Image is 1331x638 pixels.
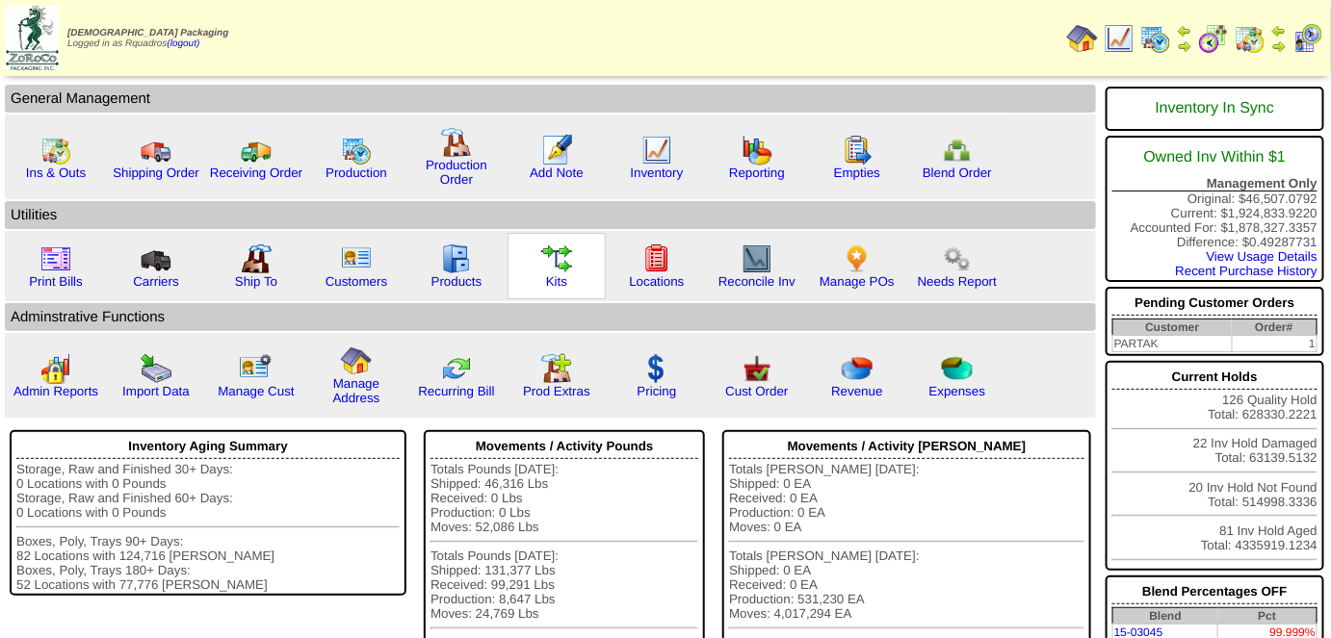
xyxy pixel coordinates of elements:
[641,243,672,274] img: locations.gif
[141,353,171,384] img: import.gif
[641,135,672,166] img: line_graph.gif
[341,135,372,166] img: calendarprod.gif
[1112,579,1318,604] div: Blend Percentages OFF
[1112,140,1318,176] div: Owned Inv Within $1
[167,38,199,49] a: (logout)
[241,135,272,166] img: truck2.gif
[631,166,684,180] a: Inventory
[235,274,277,289] a: Ship To
[718,274,796,289] a: Reconcile Inv
[820,274,895,289] a: Manage POs
[831,384,882,398] a: Revenue
[122,384,190,398] a: Import Data
[141,243,171,274] img: truck3.gif
[742,135,772,166] img: graph.gif
[942,243,973,274] img: workflow.png
[1232,319,1317,336] th: Order#
[942,353,973,384] img: pie_chart2.png
[929,384,986,398] a: Expenses
[942,135,973,166] img: network.png
[40,135,71,166] img: calendarinout.gif
[834,166,880,180] a: Empties
[29,274,83,289] a: Print Bills
[441,353,472,384] img: reconcile.gif
[842,353,873,384] img: pie_chart.png
[40,243,71,274] img: invoice2.gif
[742,353,772,384] img: cust_order.png
[725,384,788,398] a: Cust Order
[1112,90,1318,127] div: Inventory In Sync
[113,166,199,180] a: Shipping Order
[1198,23,1229,54] img: calendarblend.gif
[1112,336,1232,352] td: PARTAK
[1177,38,1192,54] img: arrowright.gif
[341,243,372,274] img: customers.gif
[842,243,873,274] img: po.png
[1140,23,1171,54] img: calendarprod.gif
[16,434,400,459] div: Inventory Aging Summary
[5,85,1096,113] td: General Management
[426,158,487,187] a: Production Order
[923,166,992,180] a: Blend Order
[546,274,567,289] a: Kits
[523,384,590,398] a: Prod Extras
[341,345,372,376] img: home.gif
[1177,23,1192,38] img: arrowleft.gif
[239,353,274,384] img: managecust.png
[67,28,228,49] span: Logged in as Rquadros
[16,462,400,592] div: Storage, Raw and Finished 30+ Days: 0 Locations with 0 Pounds Storage, Raw and Finished 60+ Days:...
[5,201,1096,229] td: Utilities
[1112,176,1318,191] div: Management Only
[918,274,997,289] a: Needs Report
[541,353,572,384] img: prodextras.gif
[1271,23,1287,38] img: arrowleft.gif
[333,376,380,405] a: Manage Address
[1067,23,1098,54] img: home.gif
[729,434,1084,459] div: Movements / Activity [PERSON_NAME]
[40,353,71,384] img: graph2.png
[1218,608,1318,625] th: Pct
[1106,361,1324,571] div: 126 Quality Hold Total: 628330.2221 22 Inv Hold Damaged Total: 63139.5132 20 Inv Hold Not Found T...
[1235,23,1266,54] img: calendarinout.gif
[1271,38,1287,54] img: arrowright.gif
[641,353,672,384] img: dollar.gif
[1112,319,1232,336] th: Customer
[5,303,1096,331] td: Adminstrative Functions
[1232,336,1317,352] td: 1
[1112,365,1318,390] div: Current Holds
[133,274,178,289] a: Carriers
[67,28,228,38] span: [DEMOGRAPHIC_DATA] Packaging
[541,135,572,166] img: orders.gif
[729,166,785,180] a: Reporting
[1112,608,1217,625] th: Blend
[629,274,684,289] a: Locations
[26,166,86,180] a: Ins & Outs
[326,166,387,180] a: Production
[418,384,494,398] a: Recurring Bill
[441,243,472,274] img: cabinet.gif
[638,384,677,398] a: Pricing
[1292,23,1323,54] img: calendarcustomer.gif
[6,6,59,70] img: zoroco-logo-small.webp
[530,166,584,180] a: Add Note
[441,127,472,158] img: factory.gif
[431,434,698,459] div: Movements / Activity Pounds
[13,384,98,398] a: Admin Reports
[742,243,772,274] img: line_graph2.gif
[1104,23,1135,54] img: line_graph.gif
[218,384,294,398] a: Manage Cust
[1176,264,1318,278] a: Recent Purchase History
[431,274,483,289] a: Products
[326,274,387,289] a: Customers
[241,243,272,274] img: factory2.gif
[141,135,171,166] img: truck.gif
[842,135,873,166] img: workorder.gif
[1112,291,1318,316] div: Pending Customer Orders
[1207,249,1318,264] a: View Usage Details
[1106,136,1324,282] div: Original: $46,507.0792 Current: $1,924,833.9220 Accounted For: $1,878,327.3357 Difference: $0.492...
[210,166,302,180] a: Receiving Order
[541,243,572,274] img: workflow.gif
